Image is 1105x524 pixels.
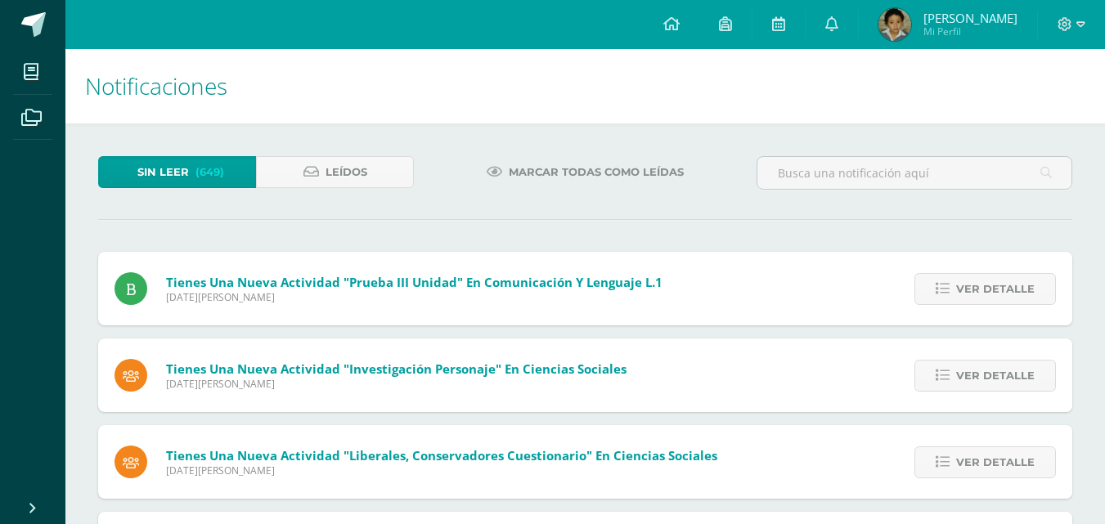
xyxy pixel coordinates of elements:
[956,274,1035,304] span: Ver detalle
[956,447,1035,477] span: Ver detalle
[256,156,414,188] a: Leídos
[195,157,224,187] span: (649)
[98,156,256,188] a: Sin leer(649)
[85,70,227,101] span: Notificaciones
[166,447,717,464] span: Tienes una nueva actividad "liberales, conservadores cuestionario" En Ciencias Sociales
[137,157,189,187] span: Sin leer
[166,361,627,377] span: Tienes una nueva actividad "Investigación personaje" En Ciencias Sociales
[166,464,717,477] span: [DATE][PERSON_NAME]
[956,361,1035,391] span: Ver detalle
[923,10,1017,26] span: [PERSON_NAME]
[166,274,663,290] span: Tienes una nueva actividad "Prueba III unidad" En Comunicación y Lenguaje L.1
[509,157,684,187] span: Marcar todas como leídas
[878,8,911,41] img: 88c364e1b6d7bc8e2f66ef3e364cde8b.png
[166,290,663,304] span: [DATE][PERSON_NAME]
[466,156,704,188] a: Marcar todas como leídas
[326,157,367,187] span: Leídos
[166,377,627,391] span: [DATE][PERSON_NAME]
[923,25,1017,38] span: Mi Perfil
[757,157,1071,189] input: Busca una notificación aquí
